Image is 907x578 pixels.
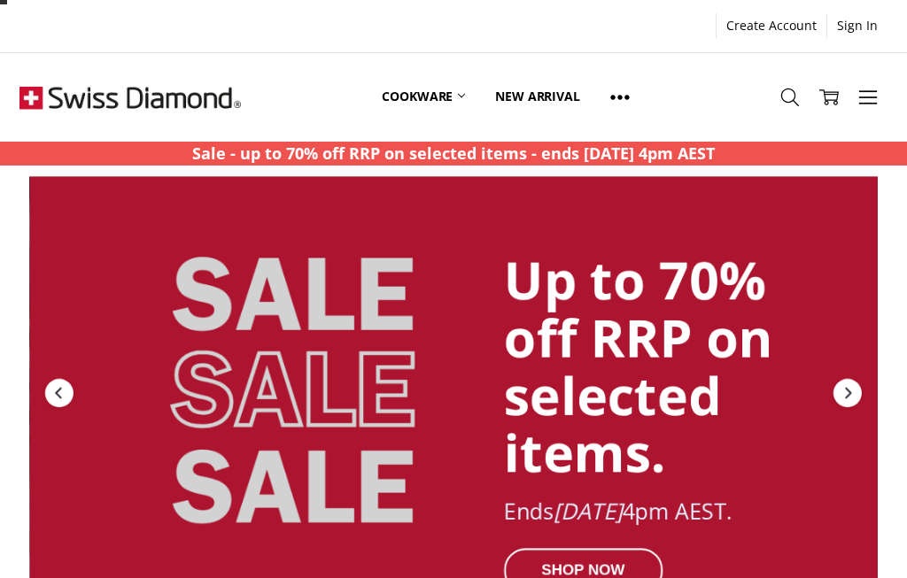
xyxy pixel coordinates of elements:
[827,13,888,38] a: Sign In
[480,58,594,136] a: New arrival
[367,58,480,136] a: Cookware
[19,53,241,142] img: Free Shipping On Every Order
[554,495,623,525] em: [DATE]
[595,58,645,137] a: Show All
[832,376,864,408] div: Next
[192,143,715,164] strong: Sale - up to 70% off RRP on selected items - ends [DATE] 4pm AEST
[504,251,794,482] div: Up to 70% off RRP on selected items.
[43,376,75,408] div: Previous
[504,498,794,523] div: Ends 4pm AEST.
[717,13,826,38] a: Create Account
